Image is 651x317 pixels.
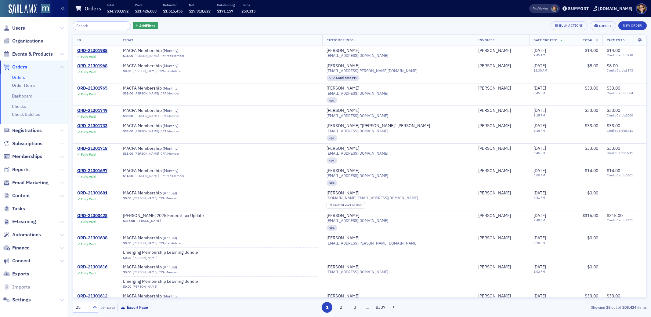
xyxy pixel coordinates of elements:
span: ( Annual ) [163,235,177,240]
div: cpa [327,97,337,103]
span: $33.00 [585,85,598,91]
span: Imports [12,284,30,290]
a: Subscriptions [3,140,42,147]
time: 5:45 PM [533,151,545,155]
p: Items [241,3,255,7]
div: Fully Paid [81,115,96,119]
a: [PERSON_NAME] [478,168,511,174]
a: [PERSON_NAME] [133,285,157,289]
div: CPA Candidate PM [327,75,360,81]
div: [PERSON_NAME] "[PERSON_NAME]" [PERSON_NAME] [327,123,430,129]
a: View Homepage [37,4,50,14]
a: Reports [3,166,30,173]
a: [PERSON_NAME] [478,213,511,219]
span: $33.00 [123,129,133,133]
div: Created Via: End User [327,202,365,208]
img: SailAMX [9,4,37,14]
span: ( Annual ) [163,190,177,195]
div: CPA Member [161,152,179,156]
div: [PERSON_NAME] [478,63,511,69]
span: Credit Card x6943 [607,68,642,72]
h1: Orders [85,5,101,12]
span: $14.00 [607,48,620,53]
span: Email Marketing [12,179,49,186]
a: ORD-21301697 [77,168,107,174]
div: [PERSON_NAME] [478,123,511,129]
a: ORD-21301749 [77,108,107,113]
a: [PERSON_NAME] [133,270,157,274]
div: Fully Paid [81,197,96,201]
a: MACPA Membership (Monthly) [123,48,200,53]
span: Invoicee [478,38,494,42]
a: ORD-21300428 [77,213,107,219]
time: 7:45 AM [533,53,545,57]
span: Credit Card x1000 [607,113,642,117]
span: Jeff Ellenbogen [478,123,525,129]
a: [PERSON_NAME] [327,146,359,151]
span: Finance [12,245,30,251]
a: Orders [12,75,25,80]
a: [PERSON_NAME] [135,152,159,156]
div: [PERSON_NAME] [478,146,511,151]
span: $315.00 [582,213,598,218]
span: ( Annual ) [163,264,177,269]
a: Checks [12,104,26,109]
span: Registrations [12,127,42,134]
span: MACPA Membership [123,190,200,196]
span: [EMAIL_ADDRESS][DOMAIN_NAME] [327,53,388,58]
a: MACPA Membership (Monthly) [123,123,200,129]
span: Ksenia Nicholson [478,108,525,113]
span: [DATE] [533,63,546,68]
a: Organizations [3,38,43,44]
a: Emerging Membership Learning Bundle [123,279,200,284]
div: [PERSON_NAME] [478,235,511,241]
span: MACPA Membership [123,146,200,151]
time: 5:00 PM [533,173,545,177]
span: $33.00 [123,152,133,156]
a: MACPA Membership (Annual) [123,235,200,241]
div: CPA Member [161,114,179,118]
span: MACPA Membership [123,63,200,69]
a: [PERSON_NAME] [478,48,511,53]
span: ( Monthly ) [163,146,179,151]
a: MACPA Membership (Annual) [123,264,200,270]
span: ( Monthly ) [163,86,179,90]
a: MACPA Membership (Annual) [123,190,200,196]
a: [PERSON_NAME] [135,174,159,178]
a: ORD-21301681 [77,190,107,196]
div: CPA Member [161,91,179,95]
a: Order Items [12,83,35,88]
span: MACPA Membership [123,48,200,53]
a: Memberships [3,153,42,160]
span: [EMAIL_ADDRESS][DOMAIN_NAME] [327,91,388,96]
span: [EMAIL_ADDRESS][PERSON_NAME][DOMAIN_NAME] [327,68,418,73]
a: ORD-21301968 [77,63,107,69]
span: [DATE] [533,108,546,113]
span: $33.00 [607,146,620,151]
span: Orders [12,64,27,70]
a: [PERSON_NAME] [327,190,359,196]
a: Dashboard [12,93,32,99]
a: MACPA Membership (Monthly) [123,108,200,113]
a: [PERSON_NAME] [478,190,511,196]
span: $33.00 [585,123,598,128]
span: $0.00 [587,190,598,196]
div: [PERSON_NAME] [327,293,359,299]
a: ORD-21301765 [77,86,107,91]
span: $34,703,892 [107,9,128,13]
a: Imports [3,284,30,290]
div: Export [599,24,612,28]
span: Total [583,38,593,42]
span: 259,315 [241,9,255,13]
span: Meghan Will [551,6,558,12]
span: Date Created [533,38,557,42]
a: ORD-21301988 [77,48,107,53]
a: [PERSON_NAME] [327,235,359,241]
span: [DATE] [533,213,546,218]
div: [DOMAIN_NAME] [598,6,632,11]
div: Also [533,6,538,10]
